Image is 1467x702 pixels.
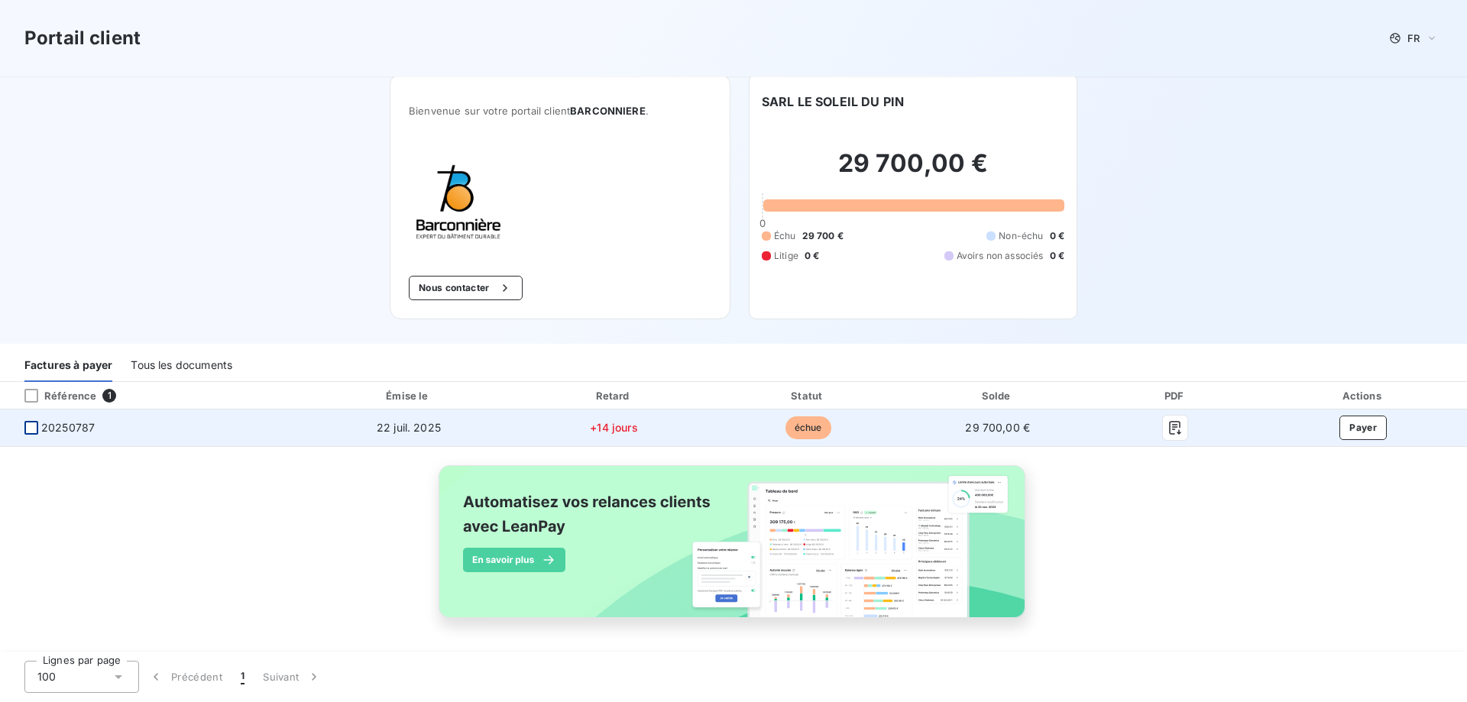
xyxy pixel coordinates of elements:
[1094,388,1256,403] div: PDF
[305,388,513,403] div: Émise le
[12,389,96,403] div: Référence
[570,105,646,117] span: BARCONNIERE
[102,389,116,403] span: 1
[37,669,56,684] span: 100
[409,105,711,117] span: Bienvenue sur votre portail client .
[785,416,831,439] span: échue
[762,92,904,111] h6: SARL LE SOLEIL DU PIN
[24,350,112,382] div: Factures à payer
[774,249,798,263] span: Litige
[24,24,141,52] h3: Portail client
[139,661,232,693] button: Précédent
[409,276,522,300] button: Nous contacter
[590,421,637,434] span: +14 jours
[965,421,1030,434] span: 29 700,00 €
[232,661,254,693] button: 1
[1407,32,1420,44] span: FR
[41,420,95,435] span: 20250787
[1050,249,1064,263] span: 0 €
[907,388,1088,403] div: Solde
[715,388,901,403] div: Statut
[425,456,1042,644] img: banner
[805,249,819,263] span: 0 €
[254,661,331,693] button: Suivant
[759,217,766,229] span: 0
[131,350,232,382] div: Tous les documents
[802,229,844,243] span: 29 700 €
[762,148,1064,194] h2: 29 700,00 €
[999,229,1043,243] span: Non-échu
[241,669,244,684] span: 1
[1262,388,1464,403] div: Actions
[1050,229,1064,243] span: 0 €
[519,388,709,403] div: Retard
[377,421,441,434] span: 22 juil. 2025
[409,154,507,251] img: Company logo
[1339,416,1387,440] button: Payer
[957,249,1044,263] span: Avoirs non associés
[774,229,796,243] span: Échu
